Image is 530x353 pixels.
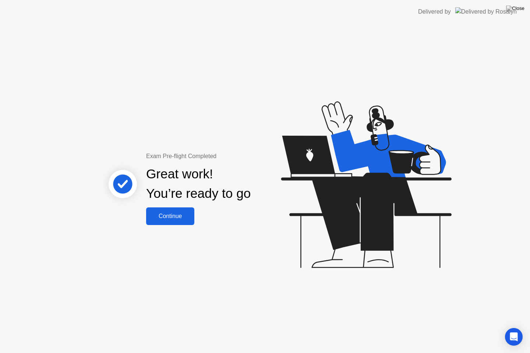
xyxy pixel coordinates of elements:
[148,213,192,220] div: Continue
[418,7,451,16] div: Delivered by
[146,164,251,203] div: Great work! You’re ready to go
[146,207,194,225] button: Continue
[505,328,523,346] div: Open Intercom Messenger
[506,6,524,11] img: Close
[146,152,298,161] div: Exam Pre-flight Completed
[455,7,517,16] img: Delivered by Rosalyn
